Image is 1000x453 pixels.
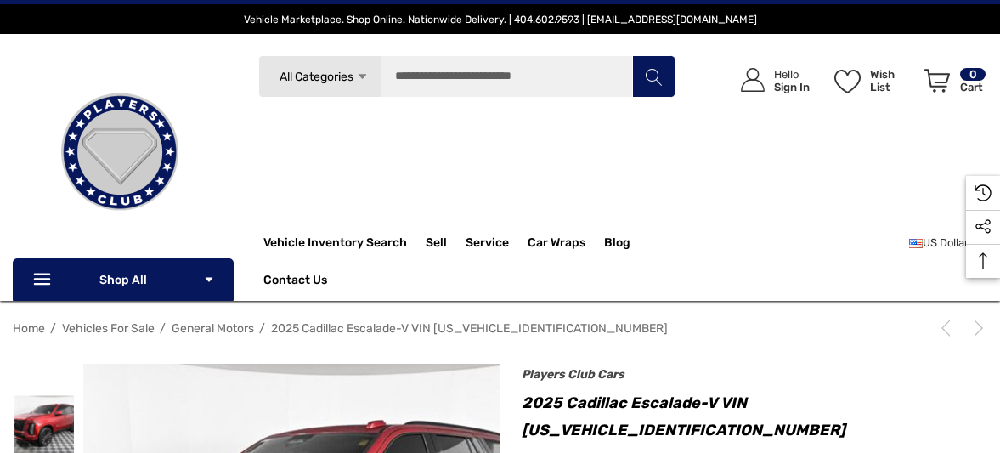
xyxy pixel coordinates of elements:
[741,68,765,92] svg: Icon User Account
[280,70,353,84] span: All Categories
[909,226,987,260] a: USD
[13,258,234,301] p: Shop All
[172,321,254,336] a: General Motors
[528,226,604,260] a: Car Wraps
[258,55,381,98] a: All Categories Icon Arrow Down Icon Arrow Up
[426,226,466,260] a: Sell
[31,270,57,290] svg: Icon Line
[356,71,369,83] svg: Icon Arrow Down
[924,69,950,93] svg: Review Your Cart
[13,321,45,336] a: Home
[13,314,987,343] nav: Breadcrumb
[917,51,987,117] a: Cart with 0 items
[528,235,585,254] span: Car Wraps
[870,68,915,93] p: Wish List
[263,235,407,254] a: Vehicle Inventory Search
[963,320,987,337] a: Next
[960,68,986,81] p: 0
[937,320,961,337] a: Previous
[604,235,630,254] a: Blog
[632,55,675,98] button: Search
[774,81,810,93] p: Sign In
[834,70,861,93] svg: Wish List
[522,367,624,382] a: Players Club Cars
[203,274,215,286] svg: Icon Arrow Down
[975,184,992,201] svg: Recently Viewed
[721,51,818,110] a: Sign in
[271,321,668,336] a: 2025 Cadillac Escalade-V VIN [US_VEHICLE_IDENTIFICATION_NUMBER]
[35,67,205,237] img: Players Club | Cars For Sale
[244,14,757,25] span: Vehicle Marketplace. Shop Online. Nationwide Delivery. | 404.602.9593 | [EMAIL_ADDRESS][DOMAIN_NAME]
[960,81,986,93] p: Cart
[426,235,447,254] span: Sell
[975,218,992,235] svg: Social Media
[466,235,509,254] a: Service
[62,321,155,336] a: Vehicles For Sale
[966,252,1000,269] svg: Top
[774,68,810,81] p: Hello
[263,273,327,292] a: Contact Us
[522,389,988,444] h1: 2025 Cadillac Escalade-V VIN [US_VEHICLE_IDENTIFICATION_NUMBER]
[827,51,917,110] a: Wish List Wish List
